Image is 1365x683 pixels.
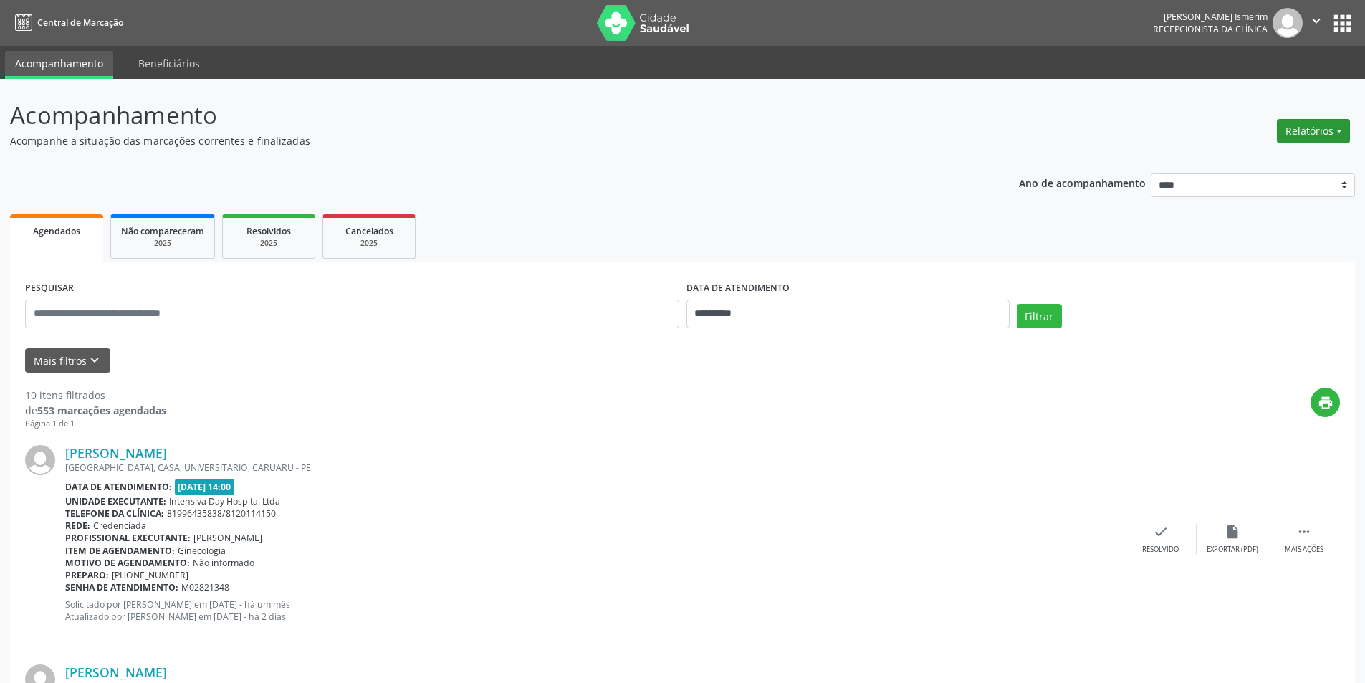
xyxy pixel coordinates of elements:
span: Central de Marcação [37,16,123,29]
div: 10 itens filtrados [25,388,166,403]
div: 2025 [121,238,204,249]
span: Agendados [33,225,80,237]
b: Item de agendamento: [65,545,175,557]
button: Relatórios [1277,119,1350,143]
span: Intensiva Day Hospital Ltda [169,495,280,507]
b: Preparo: [65,569,109,581]
span: Não compareceram [121,225,204,237]
span: Ginecologia [178,545,226,557]
span: [DATE] 14:00 [175,479,235,495]
div: Exportar (PDF) [1207,545,1258,555]
b: Telefone da clínica: [65,507,164,520]
i: print [1318,395,1333,411]
div: 2025 [333,238,405,249]
a: Central de Marcação [10,11,123,34]
b: Data de atendimento: [65,481,172,493]
a: Beneficiários [128,51,210,76]
b: Profissional executante: [65,532,191,544]
i: keyboard_arrow_down [87,353,102,368]
button: Filtrar [1017,304,1062,328]
i: insert_drive_file [1225,524,1240,540]
b: Rede: [65,520,90,532]
span: Credenciada [93,520,146,532]
label: PESQUISAR [25,277,74,300]
div: 2025 [233,238,305,249]
div: Mais ações [1285,545,1323,555]
p: Solicitado por [PERSON_NAME] em [DATE] - há um mês Atualizado por [PERSON_NAME] em [DATE] - há 2 ... [65,598,1125,623]
b: Motivo de agendamento: [65,557,190,569]
button: print [1311,388,1340,417]
button:  [1303,8,1330,38]
div: de [25,403,166,418]
span: Não informado [193,557,254,569]
span: 81996435838/8120114150 [167,507,276,520]
b: Unidade executante: [65,495,166,507]
button: Mais filtroskeyboard_arrow_down [25,348,110,373]
div: Página 1 de 1 [25,418,166,430]
span: Resolvidos [246,225,291,237]
button: apps [1330,11,1355,36]
p: Ano de acompanhamento [1019,173,1146,191]
a: [PERSON_NAME] [65,664,167,680]
span: [PHONE_NUMBER] [112,569,188,581]
a: Acompanhamento [5,51,113,79]
img: img [1273,8,1303,38]
strong: 553 marcações agendadas [37,403,166,417]
i:  [1308,13,1324,29]
div: Resolvido [1142,545,1179,555]
label: DATA DE ATENDIMENTO [686,277,790,300]
img: img [25,445,55,475]
p: Acompanhamento [10,97,952,133]
div: [GEOGRAPHIC_DATA], CASA, UNIVERSITARIO, CARUARU - PE [65,462,1125,474]
p: Acompanhe a situação das marcações correntes e finalizadas [10,133,952,148]
span: Cancelados [345,225,393,237]
span: Recepcionista da clínica [1153,23,1268,35]
b: Senha de atendimento: [65,581,178,593]
span: M02821348 [181,581,229,593]
i: check [1153,524,1169,540]
span: [PERSON_NAME] [193,532,262,544]
a: [PERSON_NAME] [65,445,167,461]
i:  [1296,524,1312,540]
div: [PERSON_NAME] Ismerim [1153,11,1268,23]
